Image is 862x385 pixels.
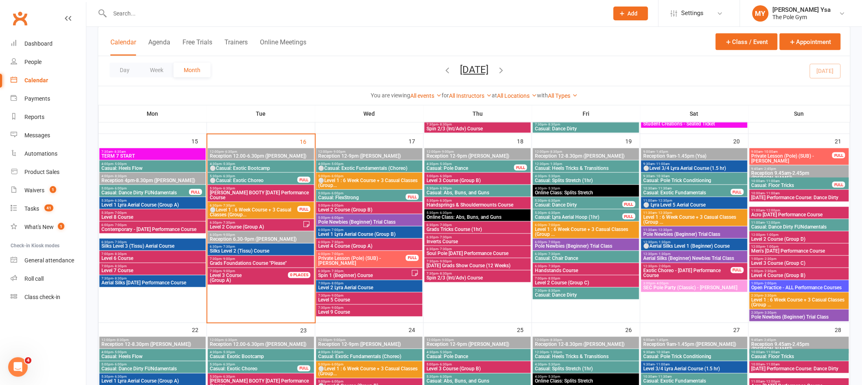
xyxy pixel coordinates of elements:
div: FULL [622,213,636,220]
span: 6:00pm [318,253,406,256]
span: 7:30am [101,150,204,154]
span: Grads Tricks Course (1hr) [426,227,529,232]
span: Reception 12-8.30pm ([PERSON_NAME]) [534,154,638,158]
span: Level 3 Course (Group B) [426,178,529,183]
span: 12:00pm [534,150,638,154]
button: [DATE] [460,64,488,75]
span: - 7:30pm [547,265,560,268]
span: - 9:00pm [222,257,235,261]
span: 12:00pm [751,233,847,237]
span: 11:00am [751,221,847,224]
span: Grads Foundations Course "Please" [209,261,312,266]
span: - 11:00am [765,191,780,195]
span: 5:00pm [318,174,421,178]
span: - 1:30pm [549,162,562,166]
span: ⚪Aerial Silks Level 1 (Beginner) Course [643,244,746,249]
th: Thu [424,105,532,122]
span: 4 [25,357,31,364]
div: Tasks [24,205,39,212]
span: Casual: Dance Dirty FUNdamentals [101,190,189,195]
span: Casual: Lyra Aerial Hoop (1hr) [534,215,623,220]
th: Sat [640,105,749,122]
span: Settings [682,4,704,22]
span: - 8:30pm [113,253,127,256]
div: What's New [24,224,54,230]
span: 6:30pm [534,265,638,268]
strong: with [537,92,548,99]
span: - 7:30pm [113,240,127,244]
span: 6:30pm [209,221,303,224]
a: Reports [11,108,86,126]
span: Pole Newbies (Beginner) Trial Class [643,232,746,237]
span: 7:30pm [426,123,529,126]
span: 5:30pm [534,199,623,202]
span: 10:00am [751,191,847,195]
span: Casual: Heels Tricks & Transitions [534,166,638,171]
a: People [11,53,86,71]
span: Pole Newbies (Beginner) Trial Class [318,220,421,224]
a: Payments [11,90,86,108]
span: Level 2 Course (Group D) [751,237,847,242]
a: Roll call [11,270,86,288]
span: - 2:45pm [763,167,776,171]
span: 4:30pm [534,187,638,190]
span: - 7:00pm [547,223,560,227]
a: Calendar [11,71,86,90]
span: TERM 7 START [101,154,204,158]
span: Reception 12.00-6.30pm ([PERSON_NAME]) [209,154,312,158]
span: Handsprings & Shouldermounts Course [426,202,529,207]
span: - 5:00pm [330,162,343,166]
span: 5:30pm [534,211,623,215]
span: 12:00pm [209,150,312,154]
div: Class check-in [24,294,60,300]
span: - 10:30am [655,174,670,178]
span: 1:00pm [751,257,847,261]
span: Inverts Course [426,239,529,244]
span: - 6:30pm [224,150,237,154]
span: Level 3 Course (Group C) [751,261,847,266]
span: - 7:00pm [330,228,343,232]
span: Casual: Exotic Fundamentals [643,190,731,195]
span: 5:30pm [426,187,529,190]
span: Level 4 Course (Group A) [318,244,421,249]
span: Private Lesson (Pole) (SUB) - [PERSON_NAME] [318,256,406,266]
div: FULL [731,267,744,273]
a: All events [410,92,442,99]
span: - 7:30pm [438,248,452,251]
span: 6:30pm [318,270,411,273]
span: - 5:30pm [547,187,560,190]
span: ⚪Level 3/4 Lyra Aerial Course (1.5 hr) [643,166,746,171]
span: Reception 9am-1.45pm (Ysa) [643,154,746,158]
span: - 1:00pm [765,245,779,249]
span: ⚪Level 1 : 6 Week Course + 3 Casual Classes (Group... [209,207,298,217]
div: 17 [409,134,423,147]
span: 10:00am [751,179,833,183]
span: 5:30pm [209,174,298,178]
span: - 7:00pm [330,253,343,256]
span: - 6:00pm [330,191,343,195]
span: 11:30am [643,211,746,215]
span: - 7:00pm [113,211,127,215]
span: 6:00pm [534,240,638,244]
span: 5:30pm [209,187,312,190]
button: Month [174,63,211,77]
span: Level 8 Course [101,215,204,220]
span: 6:30pm [426,235,529,239]
span: Casual: Abs, Buns, and Guns [426,190,529,195]
a: Product Sales [11,163,86,181]
span: [DATE] Grads Show Course (12 Weeks) [426,264,529,268]
span: 7:30pm [209,257,312,261]
span: 4:00pm [318,162,421,166]
div: Messages [24,132,50,139]
button: Appointment [780,33,841,50]
span: - 12:30pm [657,199,672,202]
span: - 6:30pm [547,199,560,202]
th: Tue [207,105,315,122]
span: 5:30pm [101,211,204,215]
button: Free Trials [183,38,212,56]
div: Reports [24,114,44,120]
span: - 12:00pm [765,209,781,212]
span: 7:30pm [534,123,638,126]
span: 5:00pm [101,187,189,190]
span: - 6:00pm [330,174,343,178]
